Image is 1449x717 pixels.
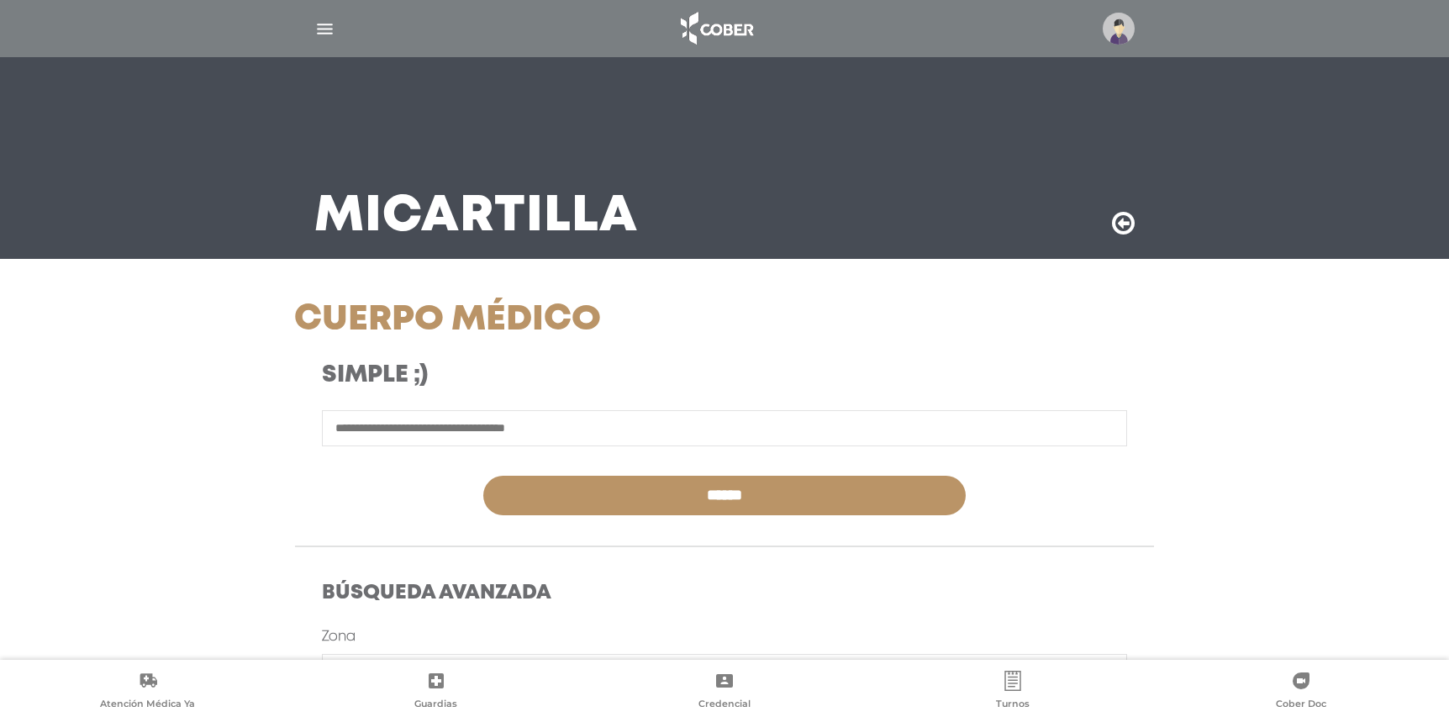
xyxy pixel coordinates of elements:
img: logo_cober_home-white.png [672,8,760,49]
span: Cober Doc [1276,698,1326,713]
span: Turnos [996,698,1030,713]
a: Atención Médica Ya [3,671,292,714]
h1: Cuerpo Médico [294,299,860,341]
h3: Simple ;) [322,361,832,390]
a: Guardias [292,671,580,714]
label: Zona [322,627,356,647]
img: profile-placeholder.svg [1103,13,1135,45]
span: Credencial [698,698,751,713]
a: Credencial [580,671,868,714]
img: Cober_menu-lines-white.svg [314,18,335,40]
a: Turnos [869,671,1157,714]
a: Cober Doc [1157,671,1446,714]
span: Atención Médica Ya [100,698,195,713]
span: Guardias [414,698,457,713]
h4: Búsqueda Avanzada [322,582,1127,606]
h3: Mi Cartilla [314,195,638,239]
